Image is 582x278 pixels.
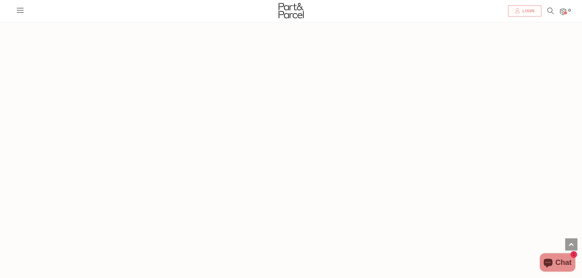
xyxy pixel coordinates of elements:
[521,9,534,14] span: Login
[560,8,566,15] a: 0
[538,253,577,273] inbox-online-store-chat: Shopify online store chat
[279,3,304,18] img: Part&Parcel
[567,8,572,13] span: 0
[508,5,541,16] a: Login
